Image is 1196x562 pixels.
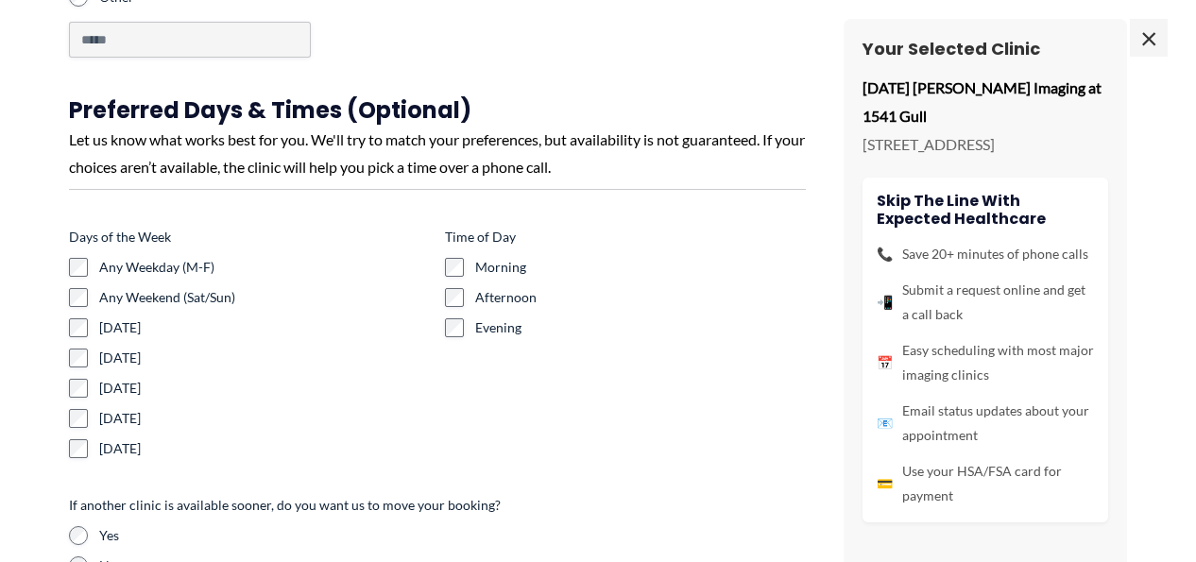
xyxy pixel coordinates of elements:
li: Use your HSA/FSA card for payment [877,459,1094,508]
input: Other Choice, please specify [69,22,311,58]
span: 📲 [877,290,893,315]
legend: Time of Day [445,228,516,247]
label: [DATE] [99,409,430,428]
p: [STREET_ADDRESS] [863,130,1108,159]
h3: Your Selected Clinic [863,38,1108,60]
span: × [1130,19,1168,57]
label: Any Weekday (M-F) [99,258,430,277]
label: Any Weekend (Sat/Sun) [99,288,430,307]
h4: Skip the line with Expected Healthcare [877,192,1094,228]
li: Easy scheduling with most major imaging clinics [877,338,1094,387]
legend: Days of the Week [69,228,171,247]
label: [DATE] [99,318,430,337]
span: 📅 [877,350,893,375]
h3: Preferred Days & Times (Optional) [69,95,806,125]
label: Evening [475,318,806,337]
p: [DATE] [PERSON_NAME] Imaging at 1541 Gull [863,74,1108,129]
span: 📧 [877,411,893,435]
li: Save 20+ minutes of phone calls [877,242,1094,266]
div: Let us know what works best for you. We'll try to match your preferences, but availability is not... [69,126,806,181]
label: Yes [99,526,806,545]
label: [DATE] [99,439,430,458]
label: Morning [475,258,806,277]
span: 💳 [877,471,893,496]
label: [DATE] [99,379,430,398]
label: Afternoon [475,288,806,307]
li: Email status updates about your appointment [877,399,1094,448]
span: 📞 [877,242,893,266]
legend: If another clinic is available sooner, do you want us to move your booking? [69,496,501,515]
li: Submit a request online and get a call back [877,278,1094,327]
label: [DATE] [99,349,430,367]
